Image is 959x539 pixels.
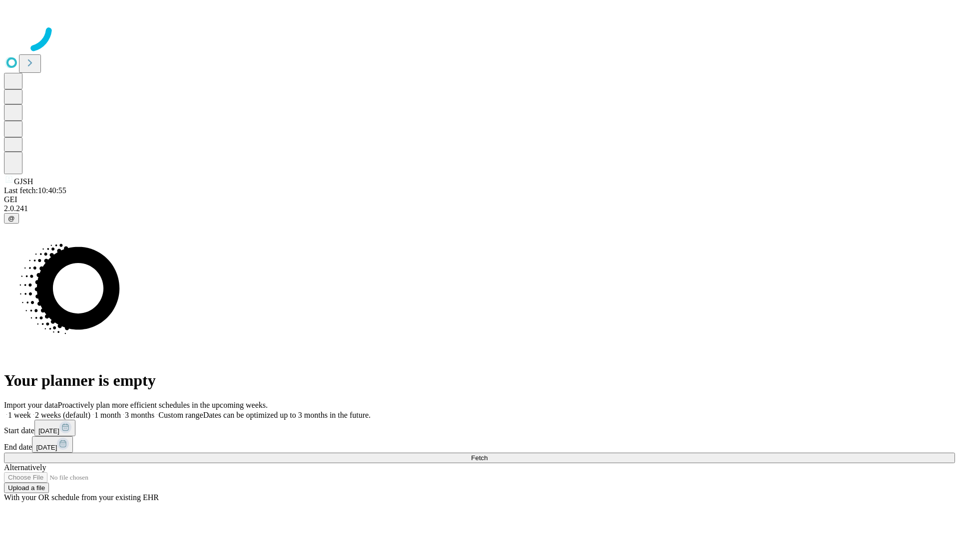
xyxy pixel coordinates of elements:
[38,427,59,435] span: [DATE]
[4,463,46,472] span: Alternatively
[58,401,268,409] span: Proactively plan more efficient schedules in the upcoming weeks.
[14,177,33,186] span: GJSH
[4,371,955,390] h1: Your planner is empty
[4,186,66,195] span: Last fetch: 10:40:55
[4,213,19,224] button: @
[32,436,73,453] button: [DATE]
[125,411,154,419] span: 3 months
[34,420,75,436] button: [DATE]
[35,411,90,419] span: 2 weeks (default)
[8,411,31,419] span: 1 week
[158,411,203,419] span: Custom range
[4,195,955,204] div: GEI
[203,411,371,419] span: Dates can be optimized up to 3 months in the future.
[4,401,58,409] span: Import your data
[4,204,955,213] div: 2.0.241
[4,420,955,436] div: Start date
[4,453,955,463] button: Fetch
[36,444,57,451] span: [DATE]
[471,454,487,462] span: Fetch
[8,215,15,222] span: @
[4,493,159,502] span: With your OR schedule from your existing EHR
[4,483,49,493] button: Upload a file
[4,436,955,453] div: End date
[94,411,121,419] span: 1 month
